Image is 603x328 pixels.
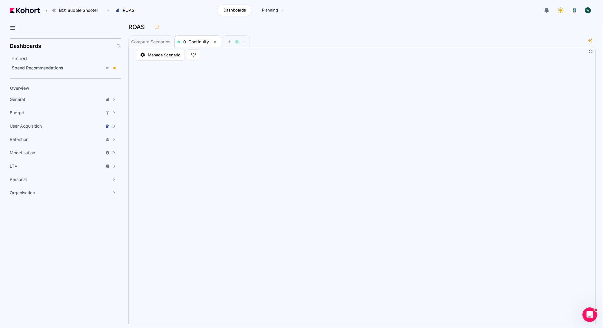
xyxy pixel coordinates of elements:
[10,163,18,169] span: LTV
[10,8,40,13] img: Kohort logo
[128,24,148,30] h3: ROAS
[256,5,290,16] a: Planning
[588,49,593,54] button: Fullscreen
[131,40,171,44] span: Compare Scenarios
[217,5,252,16] a: Dashboards
[48,5,104,15] button: BO: Bubble Shooter
[106,8,110,13] span: ›
[41,7,47,14] span: /
[10,190,35,196] span: Organisation
[10,110,24,116] span: Budget
[59,7,98,13] span: BO: Bubble Shooter
[10,43,41,49] h2: Dashboards
[262,7,278,13] span: Planning
[572,7,578,13] img: logo_logo_images_1_20240607072359498299_20240828135028712857.jpeg
[10,96,25,102] span: General
[112,5,141,15] button: ROAS
[8,84,111,93] a: Overview
[582,307,597,322] iframe: Intercom live chat
[10,136,28,142] span: Retention
[10,123,42,129] span: User Acquisition
[12,55,121,62] h2: Pinned
[10,176,27,182] span: Personal
[10,63,119,72] a: Spend Recommendations
[123,7,134,13] span: ROAS
[10,150,35,156] span: Monetisation
[10,85,29,91] span: Overview
[148,52,181,58] span: Manage Scenario
[183,39,209,44] span: 0. Continuity
[224,7,246,13] span: Dashboards
[12,65,63,70] span: Spend Recommendations
[136,49,184,61] a: Manage Scenario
